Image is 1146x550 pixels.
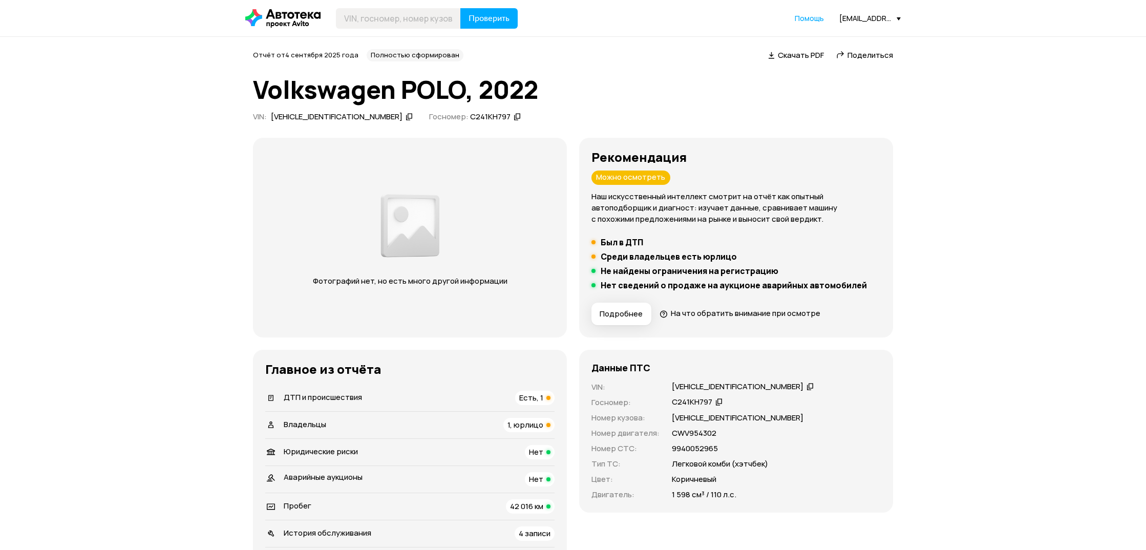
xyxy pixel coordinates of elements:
[591,382,660,393] p: VIN :
[519,528,550,539] span: 4 записи
[265,362,555,376] h3: Главное из отчёта
[253,111,267,122] span: VIN :
[601,280,867,290] h5: Нет сведений о продаже на аукционе аварийных автомобилей
[253,50,358,59] span: Отчёт от 4 сентября 2025 года
[839,13,901,23] div: [EMAIL_ADDRESS][DOMAIN_NAME]
[429,111,469,122] span: Госномер:
[672,397,712,408] div: С241КН797
[591,474,660,485] p: Цвет :
[672,489,736,500] p: 1 598 см³ / 110 л.с.
[519,392,543,403] span: Есть, 1
[600,309,643,319] span: Подробнее
[672,412,803,424] p: [VEHICLE_IDENTIFICATION_NUMBER]
[591,303,651,325] button: Подробнее
[529,474,543,484] span: Нет
[253,76,893,103] h1: Volkswagen POLO, 2022
[303,276,517,287] p: Фотографий нет, но есть много другой информации
[591,428,660,439] p: Номер двигателя :
[795,13,824,24] a: Помощь
[768,50,824,60] a: Скачать PDF
[591,191,881,225] p: Наш искусственный интеллект смотрит на отчёт как опытный автоподборщик и диагност: изучает данные...
[510,501,543,512] span: 42 016 км
[336,8,461,29] input: VIN, госномер, номер кузова
[507,419,543,430] span: 1, юрлицо
[284,419,326,430] span: Владельцы
[672,474,716,485] p: Коричневый
[591,171,670,185] div: Можно осмотреть
[378,188,442,263] img: d89e54fb62fcf1f0.png
[284,472,363,482] span: Аварийные аукционы
[672,458,768,470] p: Легковой комби (хэтчбек)
[470,112,511,122] div: С241КН797
[284,527,371,538] span: История обслуживания
[284,446,358,457] span: Юридические риски
[591,489,660,500] p: Двигатель :
[271,112,402,122] div: [VEHICLE_IDENTIFICATION_NUMBER]
[672,428,716,439] p: CWV954302
[836,50,893,60] a: Поделиться
[601,251,737,262] h5: Среди владельцев есть юрлицо
[591,458,660,470] p: Тип ТС :
[778,50,824,60] span: Скачать PDF
[601,266,778,276] h5: Не найдены ограничения на регистрацию
[469,14,510,23] span: Проверить
[671,308,820,319] span: На что обратить внимание при осмотре
[591,150,881,164] h3: Рекомендация
[795,13,824,23] span: Помощь
[367,49,463,61] div: Полностью сформирован
[460,8,518,29] button: Проверить
[284,500,311,511] span: Пробег
[601,237,643,247] h5: Был в ДТП
[672,443,718,454] p: 9940052965
[672,382,803,392] div: [VEHICLE_IDENTIFICATION_NUMBER]
[529,447,543,457] span: Нет
[660,308,820,319] a: На что обратить внимание при осмотре
[591,362,650,373] h4: Данные ПТС
[284,392,362,403] span: ДТП и происшествия
[591,412,660,424] p: Номер кузова :
[847,50,893,60] span: Поделиться
[591,397,660,408] p: Госномер :
[591,443,660,454] p: Номер СТС :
